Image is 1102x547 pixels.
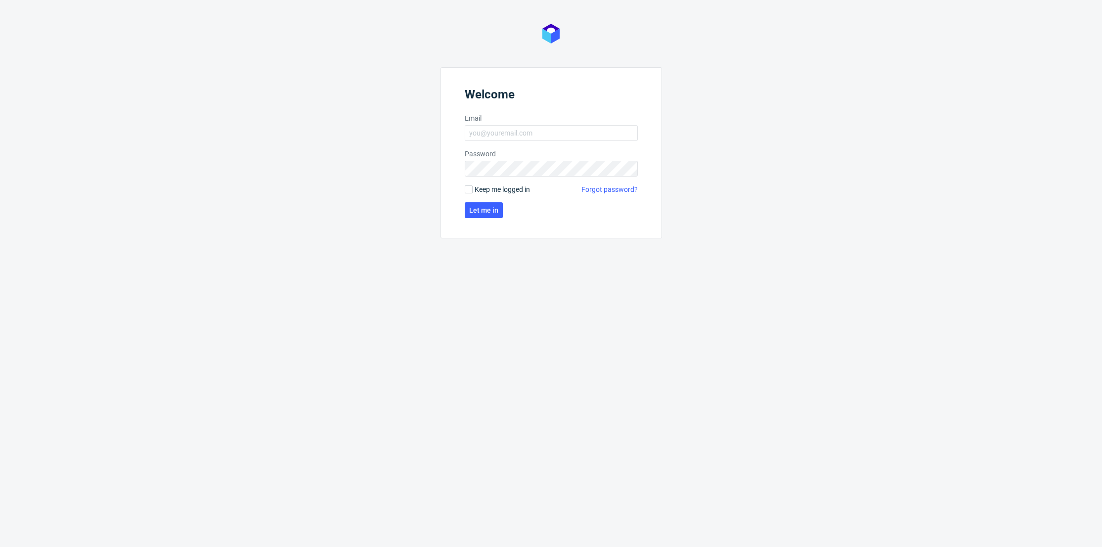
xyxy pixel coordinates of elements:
button: Let me in [465,202,503,218]
header: Welcome [465,88,638,105]
span: Let me in [469,207,498,214]
label: Email [465,113,638,123]
a: Forgot password? [581,184,638,194]
span: Keep me logged in [475,184,530,194]
input: you@youremail.com [465,125,638,141]
label: Password [465,149,638,159]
